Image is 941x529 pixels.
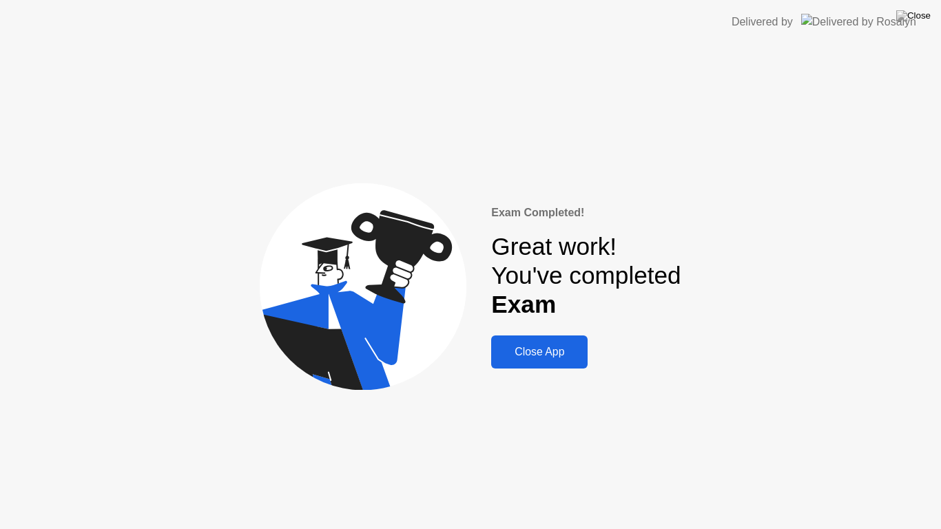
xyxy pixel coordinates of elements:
div: Delivered by [732,14,793,30]
button: Close App [491,335,588,369]
div: Exam Completed! [491,205,681,221]
img: Delivered by Rosalyn [801,14,916,30]
div: Close App [495,346,583,358]
div: Great work! You've completed [491,232,681,320]
img: Close [896,10,931,21]
b: Exam [491,291,556,318]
